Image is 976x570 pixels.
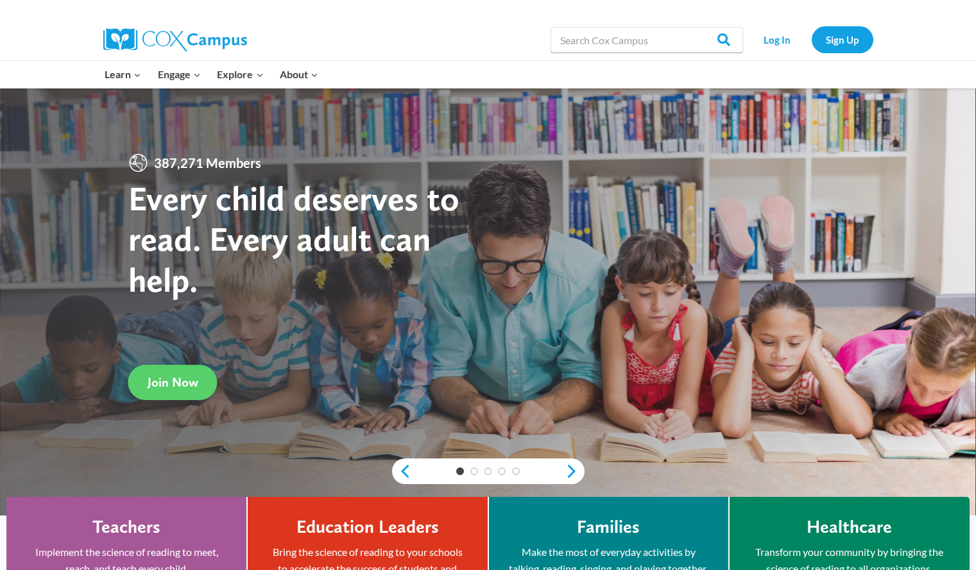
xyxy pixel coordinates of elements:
span: Engage [158,66,201,83]
h4: Healthcare [807,516,892,538]
a: 4 [498,467,506,475]
a: Join Now [128,365,218,400]
a: Log In [749,26,805,53]
span: About [280,66,318,83]
strong: Every child deserves to read. Every adult can help. [128,178,459,300]
a: Sign Up [812,26,873,53]
h4: Education Leaders [296,516,439,538]
a: 2 [470,467,478,475]
nav: Primary Navigation [97,61,327,88]
a: previous [392,464,411,479]
div: content slider buttons [392,458,585,484]
span: 387,271 Members [149,153,266,173]
nav: Secondary Navigation [749,26,873,53]
span: Learn [105,66,141,83]
a: 5 [512,467,520,475]
img: Cox Campus [103,28,247,51]
h4: Families [577,516,640,538]
h4: Teachers [92,516,160,538]
a: 3 [484,467,492,475]
a: next [565,464,585,479]
span: Join Now [148,374,198,390]
input: Search Cox Campus [551,27,743,53]
a: 1 [456,467,464,475]
span: Explore [217,66,263,83]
